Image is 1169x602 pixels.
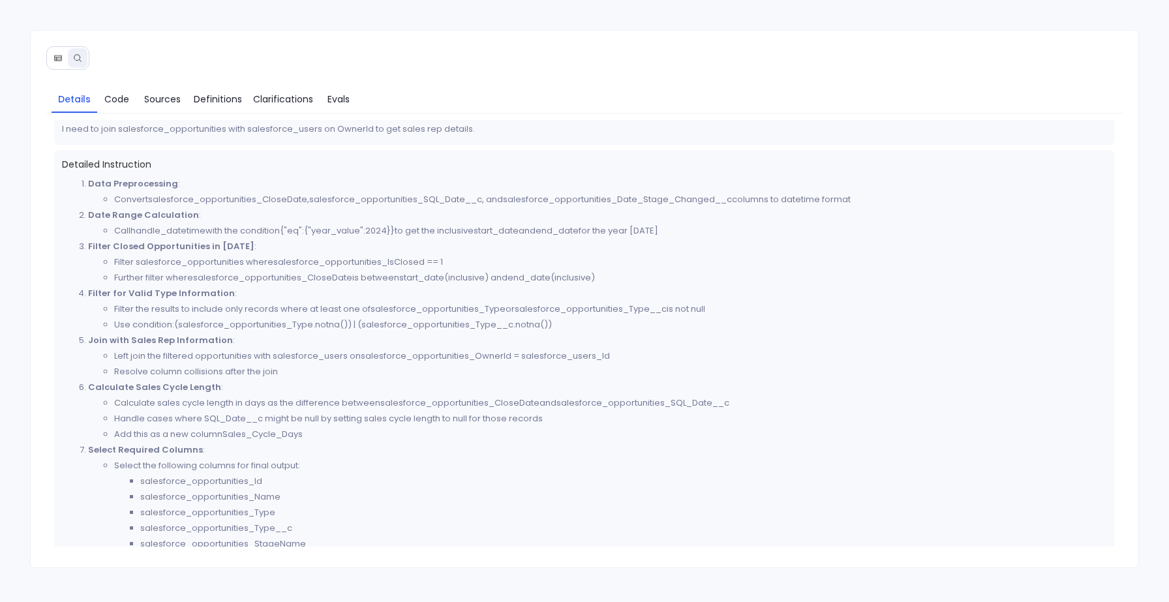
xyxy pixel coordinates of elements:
li: Convert , , and columns to datetime format [114,192,1107,207]
li: : [88,333,1107,380]
code: salesforce_opportunities_CloseDate [148,193,307,205]
code: handle_datetime [130,224,205,237]
li: Add this as a new column [114,427,1107,442]
code: {"eq":{"year_value":2024}} [280,224,395,237]
li: Calculate sales cycle length in days as the difference between and [114,395,1107,411]
strong: Join with Sales Rep Information [88,334,233,346]
span: Sources [144,92,181,106]
code: end_date [536,224,579,237]
code: salesforce_opportunities_Id [140,475,262,487]
span: Definitions [194,92,242,106]
code: start_date [399,271,444,284]
span: Code [104,92,129,106]
code: salesforce_opportunities_Type__c [140,522,292,534]
code: salesforce_opportunities_Type__c [515,303,667,315]
li: : [88,176,1107,207]
li: Use condition: [114,317,1107,333]
code: salesforce_opportunities_SQL_Date__c [309,193,482,205]
code: salesforce_opportunities_SQL_Date__c [556,397,729,409]
li: : [88,207,1107,239]
code: salesforce_opportunities_Name [140,490,281,503]
code: salesforce_opportunities_OwnerId = salesforce_users_Id [361,350,610,362]
span: Evals [327,92,350,106]
li: : [88,380,1107,442]
strong: Date Range Calculation [88,209,199,221]
code: salesforce_opportunities_Type [140,506,275,519]
li: : [88,239,1107,286]
span: Details [58,92,91,106]
li: Call with the condition to get the inclusive and for the year [DATE] [114,223,1107,239]
code: Sales_Cycle_Days [222,428,303,440]
li: Left join the filtered opportunities with salesforce_users on [114,348,1107,364]
code: salesforce_opportunities_Type [371,303,506,315]
li: : [88,286,1107,333]
code: salesforce_opportunities_Date_Stage_Changed__c [503,193,732,205]
strong: Calculate Sales Cycle Length [88,381,221,393]
span: Clarifications [253,92,313,106]
code: end_date [508,271,551,284]
strong: Filter for Valid Type Information [88,287,235,299]
li: Further filter where is between (inclusive) and (inclusive) [114,270,1107,286]
strong: Filter Closed Opportunities in [DATE] [88,240,254,252]
strong: Data Preprocessing [88,177,178,190]
li: Resolve column collisions after the join [114,364,1107,380]
code: (salesforce_opportunities_Type.notna()) | (salesforce_opportunities_Type__c.notna()) [174,318,552,331]
li: Filter salesforce_opportunities where [114,254,1107,270]
code: salesforce_opportunities_StageName [140,537,306,550]
code: salesforce_opportunities_CloseDate [193,271,352,284]
span: Detailed Instruction [62,158,1107,171]
li: Handle cases where SQL_Date__c might be null by setting sales cycle length to null for those records [114,411,1107,427]
li: Filter the results to include only records where at least one of or is not null [114,301,1107,317]
code: start_date [474,224,519,237]
p: I need to join salesforce_opportunities with salesforce_users on OwnerId to get sales rep details. [62,121,1107,137]
strong: Select Required Columns [88,444,203,456]
code: salesforce_opportunities_IsClosed == 1 [273,256,443,268]
code: salesforce_opportunities_CloseDate [380,397,539,409]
